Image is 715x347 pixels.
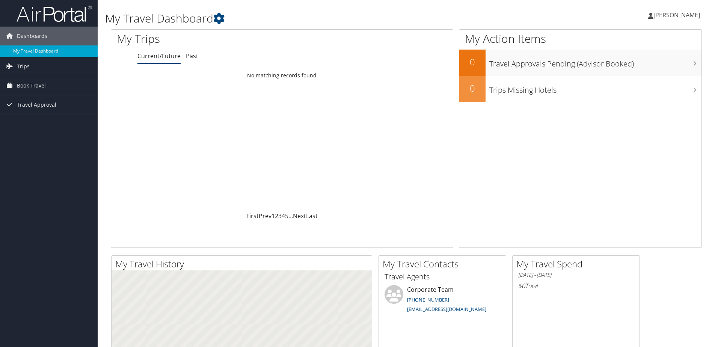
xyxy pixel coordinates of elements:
a: Last [306,212,318,220]
td: No matching records found [111,69,453,82]
a: Prev [259,212,272,220]
a: [PERSON_NAME] [648,4,707,26]
span: Travel Approval [17,95,56,114]
h1: My Action Items [459,31,701,47]
span: $0 [518,282,525,290]
a: [PHONE_NUMBER] [407,296,449,303]
img: airportal-logo.png [17,5,92,23]
span: Dashboards [17,27,47,45]
a: Current/Future [137,52,181,60]
a: 4 [282,212,285,220]
h3: Trips Missing Hotels [489,81,701,95]
a: Past [186,52,198,60]
a: 5 [285,212,288,220]
h6: Total [518,282,634,290]
span: … [288,212,293,220]
span: [PERSON_NAME] [653,11,700,19]
h6: [DATE] - [DATE] [518,272,634,279]
a: Next [293,212,306,220]
span: Trips [17,57,30,76]
a: [EMAIL_ADDRESS][DOMAIN_NAME] [407,306,486,312]
a: 0Travel Approvals Pending (Advisor Booked) [459,50,701,76]
li: Corporate Team [381,285,504,316]
h2: My Travel Contacts [383,258,506,270]
h2: My Travel Spend [516,258,640,270]
a: 1 [272,212,275,220]
a: 3 [278,212,282,220]
h1: My Trips [117,31,305,47]
a: 2 [275,212,278,220]
h3: Travel Agents [385,272,500,282]
h1: My Travel Dashboard [105,11,507,26]
span: Book Travel [17,76,46,95]
h2: 0 [459,56,486,68]
a: 0Trips Missing Hotels [459,76,701,102]
h3: Travel Approvals Pending (Advisor Booked) [489,55,701,69]
h2: 0 [459,82,486,95]
a: First [246,212,259,220]
h2: My Travel History [115,258,372,270]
